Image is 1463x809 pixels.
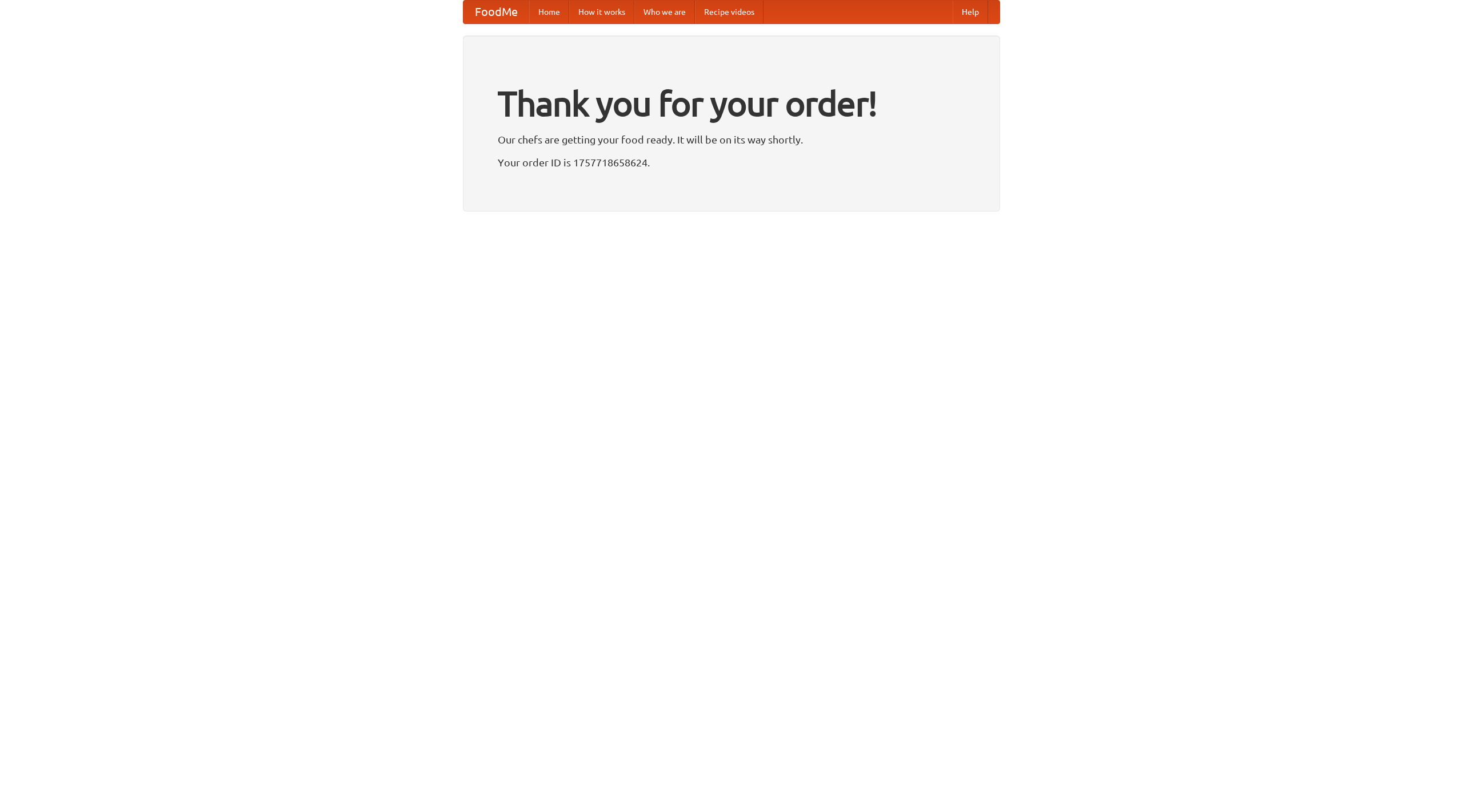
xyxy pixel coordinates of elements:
a: Help [953,1,988,23]
a: Who we are [634,1,695,23]
a: Recipe videos [695,1,764,23]
a: Home [529,1,569,23]
p: Our chefs are getting your food ready. It will be on its way shortly. [498,131,965,148]
h1: Thank you for your order! [498,76,965,131]
a: How it works [569,1,634,23]
a: FoodMe [463,1,529,23]
p: Your order ID is 1757718658624. [498,154,965,171]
